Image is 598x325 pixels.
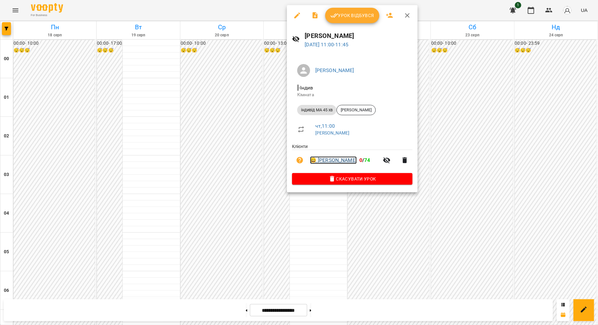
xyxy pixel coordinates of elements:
[292,173,413,185] button: Скасувати Урок
[337,105,376,115] div: [PERSON_NAME]
[305,31,413,41] h6: [PERSON_NAME]
[315,123,335,129] a: чт , 11:00
[297,85,315,91] span: - Індив
[365,157,370,163] span: 74
[337,107,375,113] span: [PERSON_NAME]
[310,156,357,164] a: 😀 [PERSON_NAME]
[297,175,407,183] span: Скасувати Урок
[305,42,349,48] a: [DATE] 11:00-11:45
[292,143,413,173] ul: Клієнти
[315,130,350,135] a: [PERSON_NAME]
[297,92,407,98] p: Кімната
[330,12,374,19] span: Урок відбувся
[325,8,379,23] button: Урок відбувся
[292,153,308,168] button: Візит ще не сплачено. Додати оплату?
[297,107,337,113] span: індивід МА 45 хв
[359,157,370,163] b: /
[315,67,354,73] a: [PERSON_NAME]
[359,157,362,163] span: 0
